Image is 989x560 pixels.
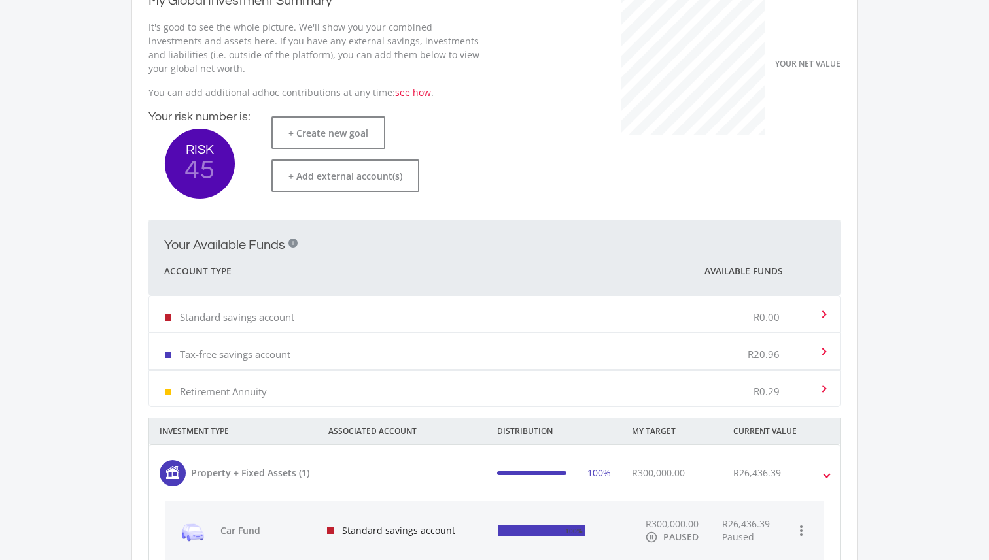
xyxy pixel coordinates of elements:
div: Property + Fixed Assets (1) [191,466,309,480]
div: MY TARGET [621,418,723,444]
div: Standard savings account [317,501,488,560]
button: + Add external account(s) [271,159,419,192]
span: Account Type [164,263,232,279]
button: RISK 45 [165,129,235,199]
div: DISTRIBUTION [487,418,621,444]
mat-expansion-panel-header: Tax-free savings account R20.96 [149,333,840,369]
div: i [288,239,298,248]
p: It's good to see the whole picture. We'll show you your combined investments and assets here. If ... [148,20,481,75]
button: more_vert [788,518,814,544]
p: Retirement Annuity [180,385,267,398]
mat-expansion-panel-header: Retirement Annuity R0.29 [149,371,840,406]
p: Tax-free savings account [180,348,290,361]
span: Paused [722,531,754,543]
span: Available Funds [704,265,782,278]
div: ASSOCIATED ACCOUNT [318,418,487,444]
div: PAUSED [663,531,699,544]
mat-expansion-panel-header: Standard savings account R0.00 [149,296,840,332]
span: YOUR NET VALUE [775,58,841,69]
span: Car Fund [220,524,312,537]
h4: Your risk number is: [148,110,251,124]
div: R26,436.39 [733,466,781,480]
div: Your Available Funds i Account Type Available Funds [148,295,841,407]
p: You can add additional adhoc contributions at any time: . [148,86,481,99]
p: Standard savings account [180,310,294,323]
a: see how [395,86,431,99]
p: R20.96 [748,348,780,361]
mat-expansion-panel-header: Your Available Funds i Account Type Available Funds [148,220,841,295]
i: pause_circle_outline [645,531,658,544]
mat-expansion-panel-header: Property + Fixed Assets (1) 100% R300,000.00 R26,436.39 [149,445,840,501]
i: more_vert [793,523,809,538]
div: R26,436.39 [722,518,770,544]
button: + Create new goal [271,116,385,149]
div: 100% [587,466,611,480]
p: R0.29 [754,385,780,398]
span: RISK [165,143,235,156]
div: CURRENT VALUE [723,418,858,444]
span: R300,000.00 [632,467,685,479]
span: 45 [165,156,235,184]
p: R0.00 [754,310,780,323]
span: R300,000.00 [646,518,699,530]
div: 100% [562,524,583,537]
div: INVESTMENT TYPE [149,418,318,444]
h2: Your Available Funds [164,237,285,253]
